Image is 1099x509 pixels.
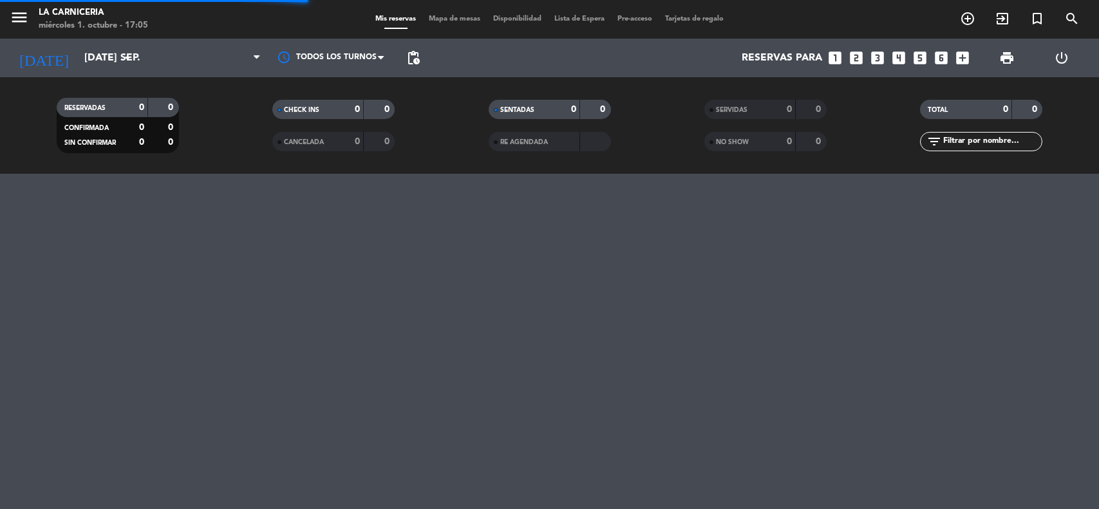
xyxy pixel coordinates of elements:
[120,50,135,66] i: arrow_drop_down
[995,11,1010,26] i: exit_to_app
[384,137,392,146] strong: 0
[10,8,29,27] i: menu
[848,50,865,66] i: looks_two
[369,15,422,23] span: Mis reservas
[284,107,319,113] span: CHECK INS
[827,50,843,66] i: looks_one
[960,11,975,26] i: add_circle_outline
[64,105,106,111] span: RESERVADAS
[422,15,487,23] span: Mapa de mesas
[869,50,886,66] i: looks_3
[787,105,792,114] strong: 0
[816,137,823,146] strong: 0
[548,15,611,23] span: Lista de Espera
[64,140,116,146] span: SIN CONFIRMAR
[787,137,792,146] strong: 0
[10,44,78,72] i: [DATE]
[890,50,907,66] i: looks_4
[500,139,548,145] span: RE AGENDADA
[1029,11,1045,26] i: turned_in_not
[64,125,109,131] span: CONFIRMADA
[1035,39,1089,77] div: LOG OUT
[933,50,950,66] i: looks_6
[1054,50,1069,66] i: power_settings_new
[10,8,29,32] button: menu
[384,105,392,114] strong: 0
[139,138,144,147] strong: 0
[659,15,730,23] span: Tarjetas de regalo
[168,138,176,147] strong: 0
[39,6,148,19] div: La Carniceria
[816,105,823,114] strong: 0
[1003,105,1008,114] strong: 0
[912,50,928,66] i: looks_5
[355,105,360,114] strong: 0
[406,50,421,66] span: pending_actions
[611,15,659,23] span: Pre-acceso
[355,137,360,146] strong: 0
[39,19,148,32] div: miércoles 1. octubre - 17:05
[716,139,749,145] span: NO SHOW
[168,103,176,112] strong: 0
[926,134,942,149] i: filter_list
[1032,105,1040,114] strong: 0
[487,15,548,23] span: Disponibilidad
[942,134,1042,149] input: Filtrar por nombre...
[139,123,144,132] strong: 0
[1064,11,1080,26] i: search
[954,50,971,66] i: add_box
[999,50,1015,66] span: print
[571,105,576,114] strong: 0
[500,107,534,113] span: SENTADAS
[284,139,324,145] span: CANCELADA
[742,52,822,64] span: Reservas para
[168,123,176,132] strong: 0
[716,107,747,113] span: SERVIDAS
[600,105,608,114] strong: 0
[928,107,948,113] span: TOTAL
[139,103,144,112] strong: 0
